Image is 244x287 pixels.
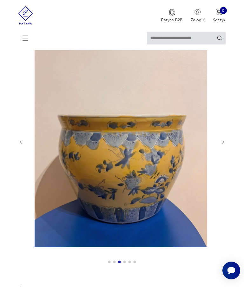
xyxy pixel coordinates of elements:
img: Ikonka użytkownika [194,9,201,15]
p: Patyna B2B [161,17,182,23]
button: 0Koszyk [213,9,226,23]
button: Patyna B2B [161,9,182,23]
img: Ikona koszyka [216,9,222,15]
p: Zaloguj [191,17,205,23]
p: Koszyk [213,17,226,23]
iframe: Smartsupp widget button [222,262,240,279]
a: Ikona medaluPatyna B2B [161,9,182,23]
img: Zdjęcie produktu Żółta osłona na donicę [28,18,214,247]
button: Szukaj [217,35,223,41]
img: Ikona medalu [169,9,175,16]
button: Zaloguj [191,9,205,23]
div: 0 [220,7,227,14]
